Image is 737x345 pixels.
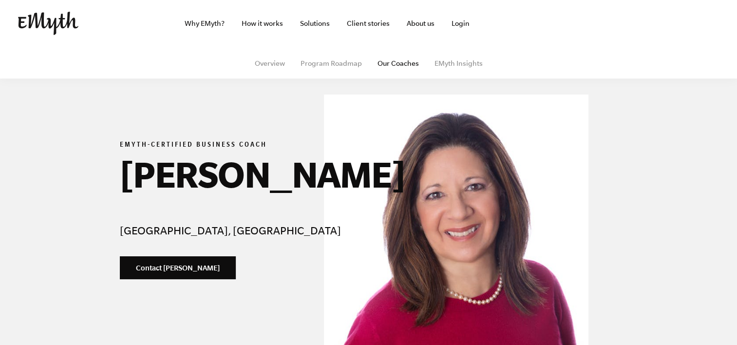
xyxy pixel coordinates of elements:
[18,12,78,35] img: EMyth
[617,13,719,34] iframe: Embedded CTA
[120,153,355,195] h1: [PERSON_NAME]
[378,59,419,67] a: Our Coaches
[255,59,285,67] a: Overview
[510,13,612,34] iframe: Embedded CTA
[688,298,737,345] div: Widget συνομιλίας
[120,222,355,239] h4: [GEOGRAPHIC_DATA], [GEOGRAPHIC_DATA]
[120,141,355,151] h6: EMyth-Certified Business Coach
[435,59,483,67] a: EMyth Insights
[688,298,737,345] iframe: Chat Widget
[120,256,236,280] a: Contact [PERSON_NAME]
[301,59,362,67] a: Program Roadmap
